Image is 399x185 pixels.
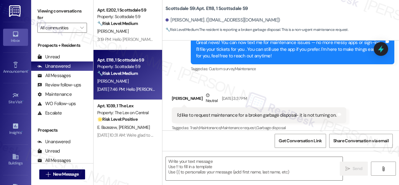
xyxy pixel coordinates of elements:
[381,166,386,171] i: 
[166,27,348,33] span: : The resident is reporting a broken garbage disposal. This is a non-urgent maintenance request.
[97,103,155,109] div: Apt. 1039, 1 The Lex
[37,139,70,145] div: Unanswered
[333,138,389,144] span: Share Conversation via email
[39,169,85,179] button: New Message
[37,110,62,116] div: Escalate
[37,100,76,107] div: WO Follow-ups
[275,134,326,148] button: Get Conversation Link
[177,112,336,119] div: I'd like to request maintenance for a broken garbage disposal- it is not turning on.
[97,21,138,26] strong: 🔧 Risk Level: Medium
[46,172,50,177] i: 
[97,78,128,84] span: [PERSON_NAME]
[3,90,28,107] a: Site Visit •
[37,54,60,60] div: Unread
[37,82,81,88] div: Review follow-ups
[37,63,70,70] div: Unanswered
[97,139,156,147] div: Archived on [DATE]
[190,125,199,130] span: Trash ,
[28,68,29,73] span: •
[166,27,199,32] strong: 🔧 Risk Level: Medium
[340,162,368,176] button: Send
[119,124,150,130] span: [PERSON_NAME]
[196,39,384,59] div: Great news! You can now text me for maintenance issues — no more messy apps or sign-ins. I'll fil...
[97,71,138,76] strong: 🔧 Risk Level: Medium
[220,95,247,102] div: [DATE] 3:37 PM
[80,25,84,30] i: 
[53,171,79,178] span: New Message
[97,13,155,20] div: Property: Scottsdale 59
[37,72,71,79] div: All Messages
[22,99,23,103] span: •
[97,7,155,13] div: Apt. E202, 1 Scottsdale 59
[329,134,393,148] button: Share Conversation via email
[256,125,286,130] span: Garbage disposal
[209,66,235,71] span: Custom survey ,
[166,17,280,23] div: [PERSON_NAME]. ([EMAIL_ADDRESS][DOMAIN_NAME])
[97,57,155,63] div: Apt. E118, 1 Scottsdale 59
[199,125,221,130] span: Maintenance ,
[37,148,60,154] div: Unread
[31,42,93,49] div: Prospects + Residents
[345,166,350,171] i: 
[9,5,22,17] img: ResiDesk Logo
[40,23,77,33] input: All communities
[204,92,219,105] div: Neutral
[97,110,155,116] div: Property: The Lex on Central
[172,92,346,107] div: [PERSON_NAME]
[235,66,256,71] span: Maintenance
[353,165,362,172] span: Send
[3,151,28,168] a: Buildings
[31,127,93,134] div: Prospects
[221,125,256,130] span: Maintenance request ,
[97,116,137,122] strong: 🌟 Risk Level: Positive
[97,28,128,34] span: [PERSON_NAME]
[3,121,28,138] a: Insights •
[172,123,346,132] div: Tagged as:
[3,29,28,46] a: Inbox
[97,63,155,70] div: Property: Scottsdale 59
[97,124,119,130] span: E. Bazezew
[166,5,248,12] b: Scottsdale 59: Apt. E118, 1 Scottsdale 59
[37,157,71,164] div: All Messages
[279,138,322,144] span: Get Conversation Link
[37,6,87,23] label: Viewing conversations for
[37,91,72,98] div: Maintenance
[191,64,394,73] div: Tagged as:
